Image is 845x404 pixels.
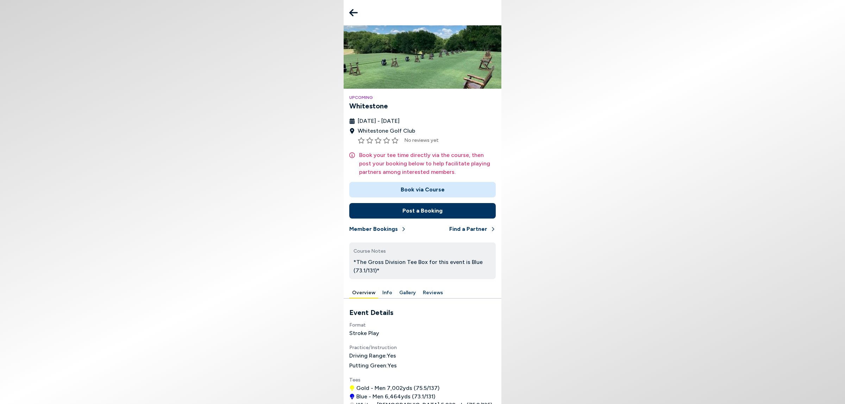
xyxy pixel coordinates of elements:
[449,221,496,237] button: Find a Partner
[356,384,439,392] span: Gold - Men 7,002 yds ( 75.5 / 137 )
[349,101,496,111] h3: Whitestone
[349,361,496,370] h4: Putting Green: Yes
[375,137,382,144] button: Rate this item 3 stars
[344,288,501,298] div: Manage your account
[366,137,373,144] button: Rate this item 2 stars
[349,182,496,197] button: Book via Course
[353,258,492,275] p: *The Gross Division Tee Box for this event is Blue (73.1/131)*
[344,25,501,89] img: Whitestone
[349,288,378,298] button: Overview
[420,288,446,298] button: Reviews
[359,151,496,176] p: Book your tee time directly via the course, then post your booking below to help facilitate playi...
[392,137,399,144] button: Rate this item 5 stars
[349,329,496,337] h4: Stroke Play
[349,322,366,328] span: Format
[383,137,390,144] button: Rate this item 4 stars
[349,345,397,351] span: Practice/Instruction
[356,392,435,401] span: Blue - Men 6,464 yds ( 73.1 / 131 )
[349,203,496,219] button: Post a Booking
[349,94,496,101] h4: Upcoming
[380,288,395,298] button: Info
[353,248,386,254] span: Course Notes
[358,137,365,144] button: Rate this item 1 stars
[349,221,406,237] button: Member Bookings
[404,137,439,144] span: No reviews yet
[349,377,361,383] span: Tees
[358,117,400,125] span: [DATE] - [DATE]
[358,127,415,135] span: Whitestone Golf Club
[349,352,496,360] h4: Driving Range: Yes
[396,288,419,298] button: Gallery
[349,307,496,318] h3: Event Details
